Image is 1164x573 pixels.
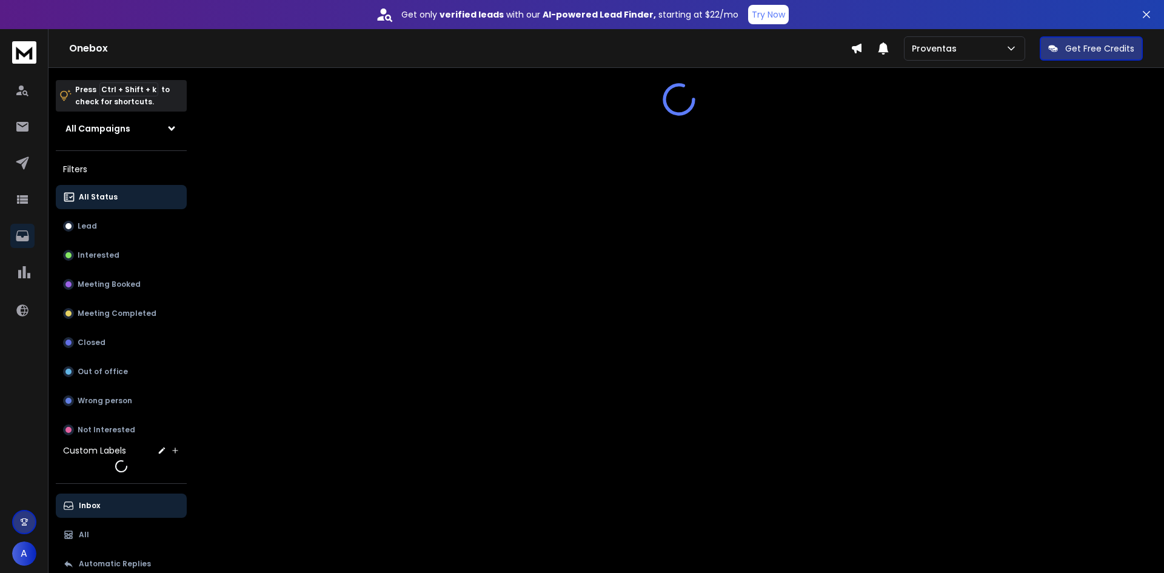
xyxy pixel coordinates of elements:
[56,185,187,209] button: All Status
[65,122,130,135] h1: All Campaigns
[12,41,36,64] img: logo
[56,161,187,178] h3: Filters
[78,367,128,377] p: Out of office
[56,214,187,238] button: Lead
[79,501,100,511] p: Inbox
[63,444,126,457] h3: Custom Labels
[78,221,97,231] p: Lead
[543,8,656,21] strong: AI-powered Lead Finder,
[56,301,187,326] button: Meeting Completed
[78,338,105,347] p: Closed
[79,530,89,540] p: All
[56,116,187,141] button: All Campaigns
[56,389,187,413] button: Wrong person
[56,243,187,267] button: Interested
[56,272,187,297] button: Meeting Booked
[99,82,158,96] span: Ctrl + Shift + k
[748,5,789,24] button: Try Now
[69,41,851,56] h1: Onebox
[79,192,118,202] p: All Status
[12,541,36,566] button: A
[56,418,187,442] button: Not Interested
[56,330,187,355] button: Closed
[912,42,962,55] p: Proventas
[75,84,170,108] p: Press to check for shortcuts.
[78,425,135,435] p: Not Interested
[78,250,119,260] p: Interested
[79,559,151,569] p: Automatic Replies
[56,523,187,547] button: All
[1065,42,1134,55] p: Get Free Credits
[78,280,141,289] p: Meeting Booked
[56,494,187,518] button: Inbox
[440,8,504,21] strong: verified leads
[56,360,187,384] button: Out of office
[1040,36,1143,61] button: Get Free Credits
[78,309,156,318] p: Meeting Completed
[752,8,785,21] p: Try Now
[78,396,132,406] p: Wrong person
[401,8,738,21] p: Get only with our starting at $22/mo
